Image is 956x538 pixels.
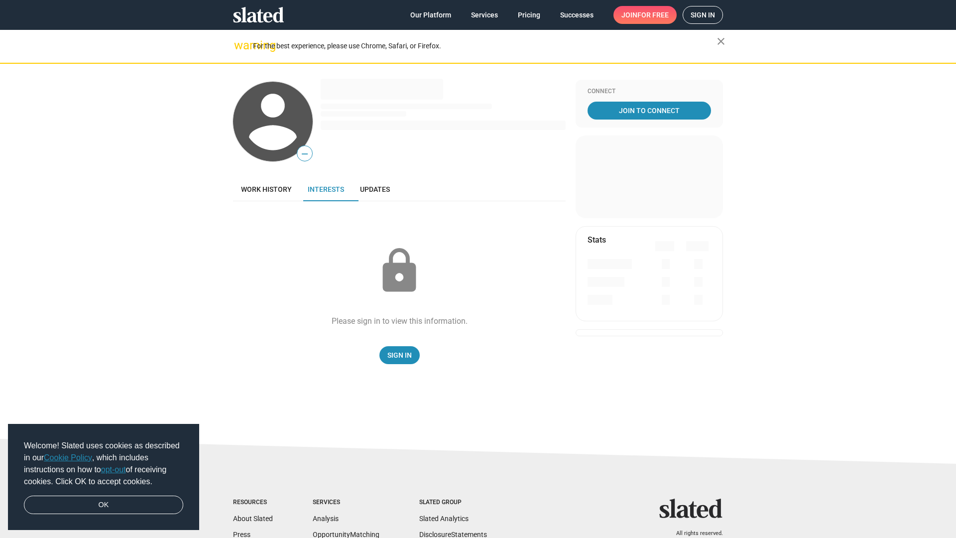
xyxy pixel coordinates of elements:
a: Updates [352,177,398,201]
span: Updates [360,185,390,193]
span: — [297,147,312,160]
mat-card-title: Stats [588,235,606,245]
div: Slated Group [419,499,487,507]
span: Interests [308,185,344,193]
a: Analysis [313,515,339,523]
a: Slated Analytics [419,515,469,523]
a: Sign in [683,6,723,24]
a: Sign In [379,346,420,364]
span: Join [621,6,669,24]
a: About Slated [233,515,273,523]
span: Join To Connect [590,102,709,120]
div: Resources [233,499,273,507]
a: Successes [552,6,601,24]
a: Cookie Policy [44,453,92,462]
a: Work history [233,177,300,201]
a: Join To Connect [588,102,711,120]
span: Our Platform [410,6,451,24]
mat-icon: lock [374,246,424,296]
span: Welcome! Slated uses cookies as described in our , which includes instructions on how to of recei... [24,440,183,488]
a: Our Platform [402,6,459,24]
a: dismiss cookie message [24,496,183,515]
span: for free [637,6,669,24]
div: For the best experience, please use Chrome, Safari, or Firefox. [253,39,717,53]
span: Pricing [518,6,540,24]
span: Successes [560,6,594,24]
a: Joinfor free [613,6,677,24]
a: Pricing [510,6,548,24]
a: Services [463,6,506,24]
mat-icon: close [715,35,727,47]
a: Interests [300,177,352,201]
div: cookieconsent [8,424,199,531]
a: opt-out [101,465,126,474]
mat-icon: warning [234,39,246,51]
div: Please sign in to view this information. [332,316,468,326]
span: Sign In [387,346,412,364]
div: Connect [588,88,711,96]
div: Services [313,499,379,507]
span: Work history [241,185,292,193]
span: Services [471,6,498,24]
span: Sign in [691,6,715,23]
